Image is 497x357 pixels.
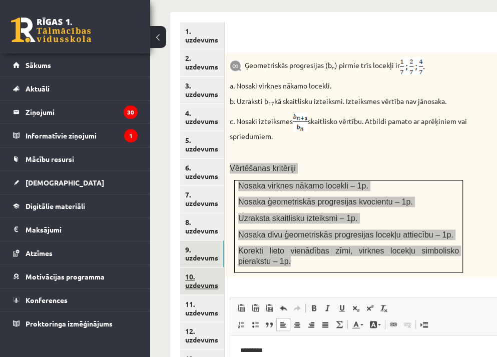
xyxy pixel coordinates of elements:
[13,147,138,170] a: Mācību resursi
[13,100,138,123] a: Ziņojumi30
[180,240,224,267] a: 9. uzdevums
[180,76,224,103] a: 3. uzdevums
[318,318,332,331] a: Izlīdzināt malas
[180,185,224,212] a: 7. uzdevums
[230,81,467,91] p: a. Nosaki virknes nākamo locekli.
[26,248,53,257] span: Atzīmes
[180,213,224,240] a: 8. uzdevums
[276,318,290,331] a: Izlīdzināt pa kreisi
[248,301,262,314] a: Ievietot kā vienkāršu tekstu (vadīšanas taustiņš+pārslēgšanas taustiņš+V)
[13,77,138,100] a: Aktuāli
[400,318,414,331] a: Atsaistīt
[26,319,113,328] span: Proktoringa izmēģinājums
[26,295,68,304] span: Konferences
[276,301,290,314] a: Atcelt (vadīšanas taustiņš+Z)
[238,214,357,222] span: Uzraksta skaitlisku izteiksmi – 1p.
[332,318,346,331] a: Math
[26,272,105,281] span: Motivācijas programma
[26,154,74,163] span: Mācību resursi
[180,104,224,131] a: 4. uzdevums
[26,124,138,147] legend: Informatīvie ziņojumi
[230,112,467,141] p: c. Nosaki izteiksmes skaitlisko vērtību. Atbildi pamato ar aprēķiniem vai spriedumiem.
[180,158,224,185] a: 6. uzdevums
[230,60,242,71] img: 9k=
[180,267,224,294] a: 10. uzdevums
[238,246,459,265] span: Korekti lieto vienādības zīmi, virknes locekļu simbolisko pierakstu – 1p.
[26,178,104,187] span: [DEMOGRAPHIC_DATA]
[335,301,349,314] a: Pasvītrojums (vadīšanas taustiņš+U)
[13,194,138,217] a: Digitālie materiāli
[349,301,363,314] a: Apakšraksts
[234,318,248,331] a: Ievietot/noņemt numurētu sarakstu
[377,301,391,314] a: Noņemt stilus
[13,218,138,241] a: Maksājumi
[290,301,304,314] a: Atkārtot (vadīšanas taustiņš+Y)
[13,53,138,76] a: Sākums
[304,318,318,331] a: Izlīdzināt pa labi
[180,22,224,49] a: 1. uzdevums
[386,318,400,331] a: Saite (vadīšanas taustiņš+K)
[417,318,431,331] a: Ievietot lapas pārtraukumu drukai
[268,99,274,107] sub: 17
[238,197,413,206] span: Nosaka ģeometriskās progresijas kvocientu – 1p.
[262,318,276,331] a: Bloka citāts
[180,322,224,349] a: 12. uzdevums
[321,301,335,314] a: Slīpraksts (vadīšanas taustiņš+I)
[248,318,262,331] a: Ievietot/noņemt sarakstu ar aizzīmēm
[124,105,138,119] i: 30
[235,36,238,40] img: Balts.png
[180,131,224,158] a: 5. uzdevums
[26,201,85,210] span: Digitālie materiāli
[13,265,138,288] a: Motivācijas programma
[26,84,50,93] span: Aktuāli
[290,318,304,331] a: Centrēti
[180,295,224,322] a: 11. uzdevums
[238,230,453,239] span: Nosaka divu ģeometriskās progresijas locekļu attiecību – 1p.
[293,112,308,131] img: kUM6yIsdqbtt9+IAvxfPh4SdIUFeHCQd5sX7dJlvXlmhWtaPO6cAAAAASUVORK5CYII=
[238,181,368,190] span: Nosaka virknes nākamo locekli – 1p.
[230,96,467,106] p: b. Uzraksti b kā skaitlisku izteiksmi. Izteiksmes vērtība nav jānosaka.
[26,60,51,69] span: Sākums
[13,288,138,311] a: Konferences
[366,318,384,331] a: Fona krāsa
[13,171,138,194] a: [DEMOGRAPHIC_DATA]
[10,10,277,20] body: Bagātinātā teksta redaktors, wiswyg-editor-user-answer-47434000970280
[124,129,138,142] i: 1
[262,301,276,314] a: Ievietot no Worda
[363,301,377,314] a: Augšraksts
[13,124,138,147] a: Informatīvie ziņojumi1
[400,57,424,75] img: t9eBywau4UUUGXiCpj5smRKZOLHgqj2G7P8PMJayZXGyyEY2coeYStmfnZzRWdgwq9JlYTfKRAws9JjTkJCNbJwcVPvI4x0kz...
[180,49,224,76] a: 2. uzdevums
[13,312,138,335] a: Proktoringa izmēģinājums
[230,164,296,172] span: Vērtēšanas kritēriji
[11,17,91,42] a: Rīgas 1. Tālmācības vidusskola
[26,218,138,241] legend: Maksājumi
[307,301,321,314] a: Treknraksts (vadīšanas taustiņš+B)
[349,318,366,331] a: Teksta krāsa
[13,241,138,264] a: Atzīmes
[230,57,467,75] p: Ģeometriskās progresijas (b ) pirmie trīs locekļi ir
[234,301,248,314] a: Ielīmēt (vadīšanas taustiņš+V)
[26,100,138,123] legend: Ziņojumi
[332,63,335,71] sub: n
